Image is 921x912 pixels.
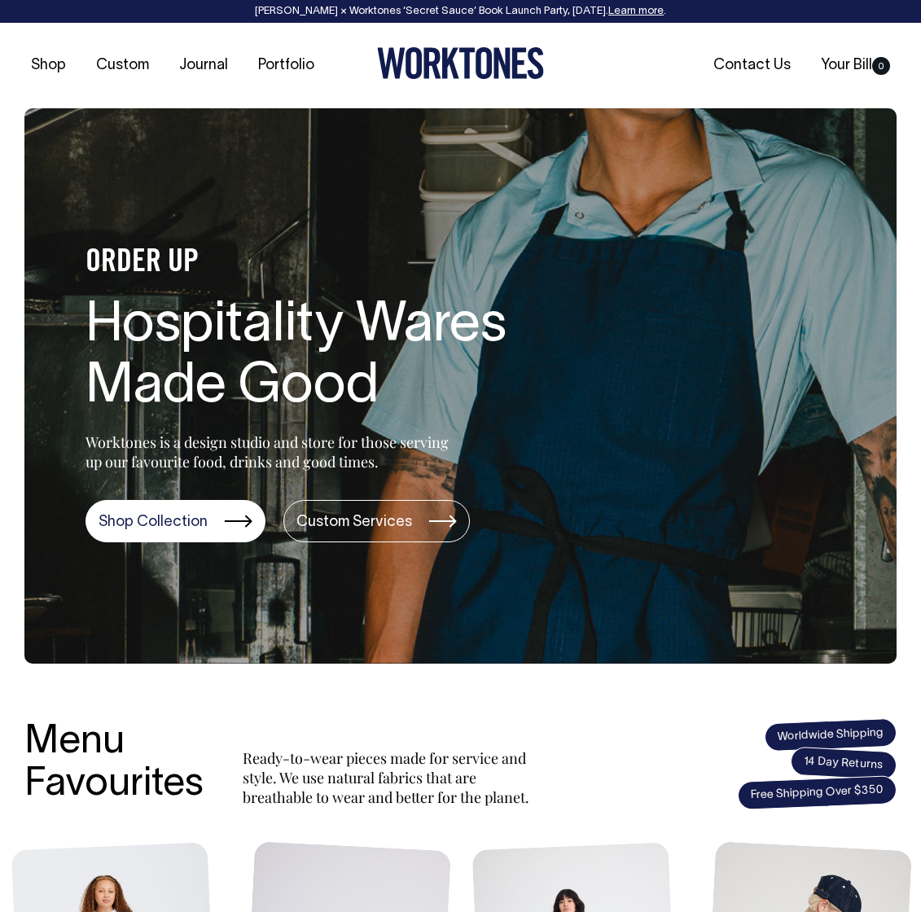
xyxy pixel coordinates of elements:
[608,7,664,16] a: Learn more
[173,52,235,79] a: Journal
[243,748,536,807] p: Ready-to-wear pieces made for service and style. We use natural fabrics that are breathable to we...
[790,747,897,781] span: 14 Day Returns
[283,500,470,542] a: Custom Services
[24,721,204,808] h3: Menu Favourites
[86,296,607,419] h1: Hospitality Wares Made Good
[86,500,265,542] a: Shop Collection
[86,246,607,280] h4: ORDER UP
[86,432,456,471] p: Worktones is a design studio and store for those serving up our favourite food, drinks and good t...
[737,775,897,810] span: Free Shipping Over $350
[764,718,897,752] span: Worldwide Shipping
[252,52,321,79] a: Portfolio
[90,52,156,79] a: Custom
[814,52,897,79] a: Your Bill0
[16,6,905,17] div: [PERSON_NAME] × Worktones ‘Secret Sauce’ Book Launch Party, [DATE]. .
[707,52,797,79] a: Contact Us
[24,52,72,79] a: Shop
[872,57,890,75] span: 0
